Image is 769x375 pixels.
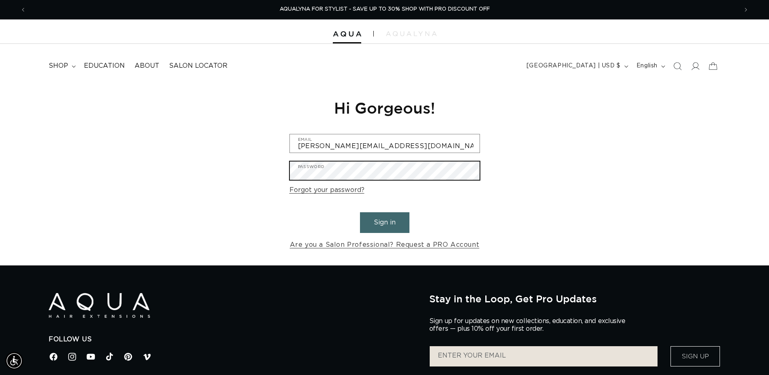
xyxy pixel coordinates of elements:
button: [GEOGRAPHIC_DATA] | USD $ [522,58,632,74]
img: Aqua Hair Extensions [49,293,150,318]
button: Sign in [360,212,409,233]
h2: Stay in the Loop, Get Pro Updates [429,293,720,304]
button: Previous announcement [14,2,32,17]
span: shop [49,62,68,70]
input: Email [290,134,480,153]
h2: Follow Us [49,335,417,344]
img: Aqua Hair Extensions [333,31,361,37]
input: ENTER YOUR EMAIL [430,346,658,366]
div: Accessibility Menu [5,352,23,370]
h1: Hi Gorgeous! [289,98,480,118]
span: Salon Locator [169,62,227,70]
a: Forgot your password? [289,184,364,196]
iframe: Chat Widget [661,287,769,375]
a: Are you a Salon Professional? Request a PRO Account [290,239,480,251]
a: About [130,57,164,75]
img: aqualyna.com [386,31,437,36]
span: Education [84,62,125,70]
span: AQUALYNA FOR STYLIST - SAVE UP TO 30% SHOP WITH PRO DISCOUNT OFF [280,6,490,12]
span: English [636,62,658,70]
summary: shop [44,57,79,75]
span: About [135,62,159,70]
a: Education [79,57,130,75]
button: Next announcement [737,2,755,17]
a: Salon Locator [164,57,232,75]
p: Sign up for updates on new collections, education, and exclusive offers — plus 10% off your first... [429,317,632,333]
button: English [632,58,668,74]
summary: Search [668,57,686,75]
span: [GEOGRAPHIC_DATA] | USD $ [527,62,621,70]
